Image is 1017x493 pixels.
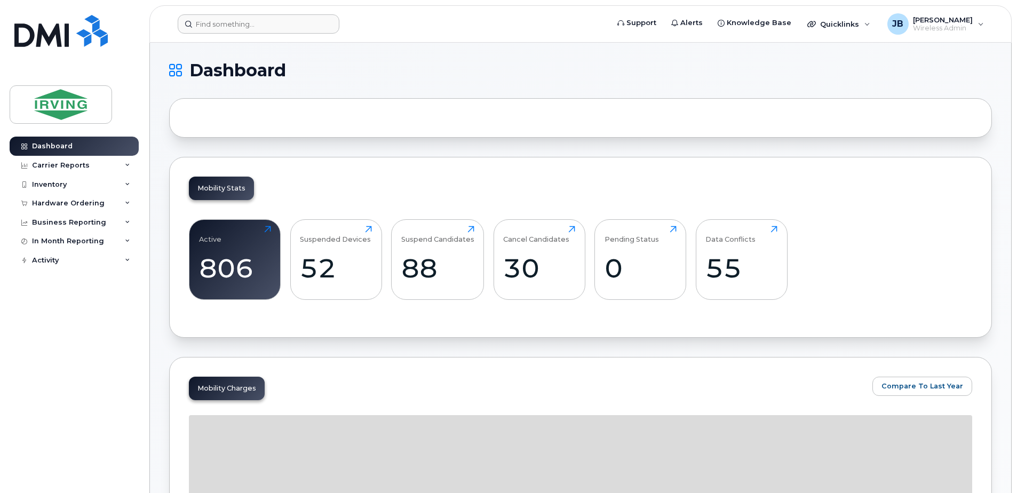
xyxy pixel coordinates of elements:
[199,226,221,243] div: Active
[300,252,372,284] div: 52
[503,226,569,243] div: Cancel Candidates
[401,226,474,294] a: Suspend Candidates88
[705,252,777,284] div: 55
[872,377,972,396] button: Compare To Last Year
[189,62,286,78] span: Dashboard
[199,226,271,294] a: Active806
[300,226,371,243] div: Suspended Devices
[705,226,777,294] a: Data Conflicts55
[605,226,659,243] div: Pending Status
[605,252,677,284] div: 0
[881,381,963,391] span: Compare To Last Year
[401,226,474,243] div: Suspend Candidates
[705,226,756,243] div: Data Conflicts
[199,252,271,284] div: 806
[503,226,575,294] a: Cancel Candidates30
[401,252,474,284] div: 88
[503,252,575,284] div: 30
[605,226,677,294] a: Pending Status0
[300,226,372,294] a: Suspended Devices52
